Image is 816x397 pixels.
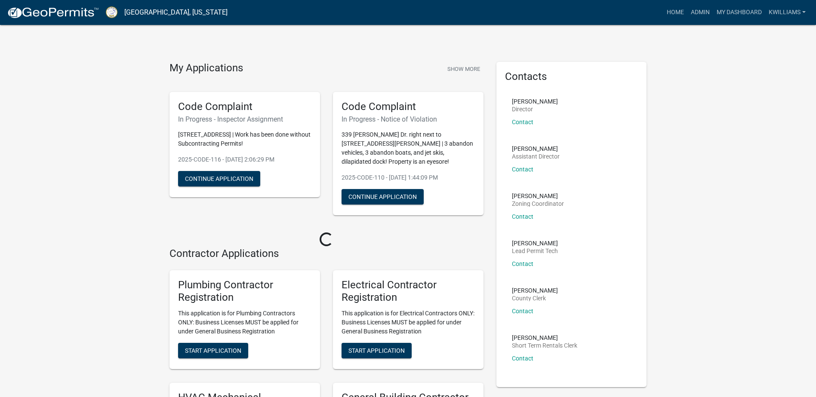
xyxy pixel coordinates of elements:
[512,153,560,159] p: Assistant Director
[342,279,475,304] h5: Electrical Contractor Registration
[512,248,558,254] p: Lead Permit Tech
[342,309,475,336] p: This application is for Electrical Contractors ONLY: Business Licenses MUST be applied for under ...
[169,62,243,75] h4: My Applications
[512,213,533,220] a: Contact
[512,166,533,173] a: Contact
[687,4,713,21] a: Admin
[512,119,533,125] a: Contact
[178,171,260,186] button: Continue Application
[342,343,412,358] button: Start Application
[342,173,475,182] p: 2025-CODE-110 - [DATE] 1:44:09 PM
[444,62,483,76] button: Show More
[178,101,311,113] h5: Code Complaint
[512,295,558,301] p: County Clerk
[512,98,558,104] p: [PERSON_NAME]
[178,343,248,358] button: Start Application
[512,193,564,199] p: [PERSON_NAME]
[512,240,558,246] p: [PERSON_NAME]
[342,115,475,123] h6: In Progress - Notice of Violation
[512,201,564,207] p: Zoning Coordinator
[512,146,560,152] p: [PERSON_NAME]
[505,70,638,83] h5: Contacts
[178,130,311,148] p: [STREET_ADDRESS] | Work has been done without Subcontracting Permits!
[106,6,117,18] img: Putnam County, Georgia
[512,342,577,348] p: Short Term Rentals Clerk
[713,4,765,21] a: My Dashboard
[185,347,241,354] span: Start Application
[512,287,558,293] p: [PERSON_NAME]
[512,355,533,362] a: Contact
[178,309,311,336] p: This application is for Plumbing Contractors ONLY: Business Licenses MUST be applied for under Ge...
[512,335,577,341] p: [PERSON_NAME]
[512,106,558,112] p: Director
[342,130,475,166] p: 339 [PERSON_NAME] Dr. right next to [STREET_ADDRESS][PERSON_NAME] | 3 abandon vehicles, 3 abandon...
[348,347,405,354] span: Start Application
[342,101,475,113] h5: Code Complaint
[178,279,311,304] h5: Plumbing Contractor Registration
[512,308,533,315] a: Contact
[663,4,687,21] a: Home
[169,247,483,260] h4: Contractor Applications
[178,155,311,164] p: 2025-CODE-116 - [DATE] 2:06:29 PM
[124,5,228,20] a: [GEOGRAPHIC_DATA], [US_STATE]
[512,260,533,267] a: Contact
[342,189,424,205] button: Continue Application
[765,4,809,21] a: kwilliams
[178,115,311,123] h6: In Progress - Inspector Assignment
